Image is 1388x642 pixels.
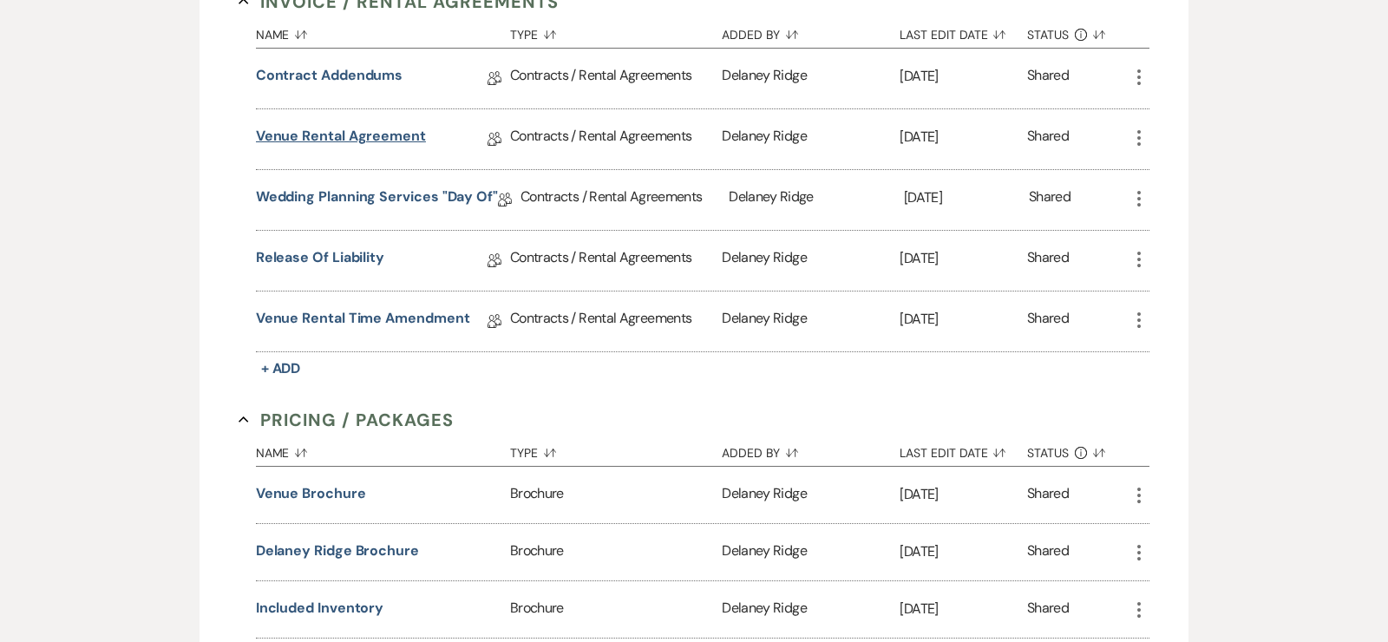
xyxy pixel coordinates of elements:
[1027,483,1069,507] div: Shared
[1027,65,1069,92] div: Shared
[900,15,1027,48] button: Last Edit Date
[722,467,900,523] div: Delaney Ridge
[722,49,900,108] div: Delaney Ridge
[722,292,900,351] div: Delaney Ridge
[510,292,722,351] div: Contracts / Rental Agreements
[256,357,306,381] button: + Add
[900,308,1027,331] p: [DATE]
[256,65,403,92] a: Contract Addendums
[1027,308,1069,335] div: Shared
[256,308,470,335] a: Venue Rental Time Amendment
[510,109,722,169] div: Contracts / Rental Agreements
[1027,247,1069,274] div: Shared
[256,598,384,619] button: Included Inventory
[900,247,1027,270] p: [DATE]
[900,433,1027,466] button: Last Edit Date
[256,540,419,561] button: Delaney Ridge Brochure
[722,581,900,638] div: Delaney Ridge
[900,126,1027,148] p: [DATE]
[1027,598,1069,621] div: Shared
[256,15,510,48] button: Name
[722,524,900,580] div: Delaney Ridge
[729,170,904,230] div: Delaney Ridge
[510,15,722,48] button: Type
[722,433,900,466] button: Added By
[510,49,722,108] div: Contracts / Rental Agreements
[510,524,722,580] div: Brochure
[256,247,384,274] a: Release Of Liability
[1027,29,1069,41] span: Status
[1027,433,1129,466] button: Status
[1027,15,1129,48] button: Status
[1027,540,1069,564] div: Shared
[261,359,301,377] span: + Add
[722,109,900,169] div: Delaney Ridge
[239,407,454,433] button: Pricing / Packages
[1029,187,1070,213] div: Shared
[510,581,722,638] div: Brochure
[900,483,1027,506] p: [DATE]
[510,231,722,291] div: Contracts / Rental Agreements
[900,65,1027,88] p: [DATE]
[256,483,366,504] button: Venue Brochure
[256,433,510,466] button: Name
[1027,447,1069,459] span: Status
[1027,126,1069,153] div: Shared
[256,187,498,213] a: Wedding Planning Services "Day Of"
[904,187,1029,209] p: [DATE]
[900,598,1027,620] p: [DATE]
[256,126,426,153] a: Venue Rental Agreement
[722,15,900,48] button: Added By
[520,170,729,230] div: Contracts / Rental Agreements
[900,540,1027,563] p: [DATE]
[722,231,900,291] div: Delaney Ridge
[510,467,722,523] div: Brochure
[510,433,722,466] button: Type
